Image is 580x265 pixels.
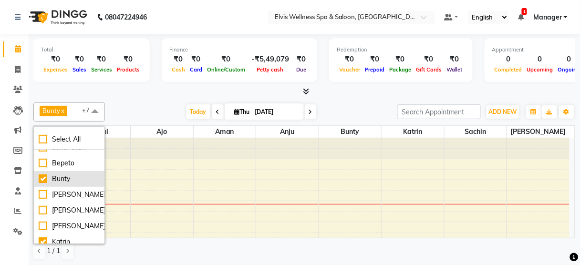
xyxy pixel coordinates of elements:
[114,54,142,65] div: ₹0
[42,107,60,114] span: Bunty
[255,66,286,73] span: Petty cash
[194,126,256,138] span: Aman
[525,66,556,73] span: Upcoming
[89,66,114,73] span: Services
[39,205,100,215] div: [PERSON_NAME]
[387,66,414,73] span: Package
[525,54,556,65] div: 0
[444,54,465,65] div: ₹0
[70,54,89,65] div: ₹0
[414,54,444,65] div: ₹0
[337,66,362,73] span: Voucher
[24,4,90,31] img: logo
[39,174,100,184] div: Bunty
[105,4,147,31] b: 08047224946
[362,54,387,65] div: ₹0
[39,221,100,231] div: [PERSON_NAME]
[169,46,310,54] div: Finance
[362,66,387,73] span: Prepaid
[60,107,64,114] a: x
[256,126,319,138] span: Anju
[169,54,187,65] div: ₹0
[487,105,519,119] button: ADD NEW
[68,126,131,138] span: Rahul
[169,66,187,73] span: Cash
[232,108,252,115] span: Thu
[337,54,362,65] div: ₹0
[41,54,70,65] div: ₹0
[387,54,414,65] div: ₹0
[507,126,570,138] span: [PERSON_NAME]
[39,134,100,144] div: Select All
[47,246,60,256] span: 1 / 1
[34,126,68,136] div: Stylist
[319,126,382,138] span: Bunty
[205,54,248,65] div: ₹0
[205,66,248,73] span: Online/Custom
[382,126,444,138] span: Katrin
[114,66,142,73] span: Products
[39,190,100,200] div: [PERSON_NAME]
[444,66,465,73] span: Wallet
[131,126,193,138] span: Ajo
[248,54,293,65] div: -₹5,49,079
[252,105,300,119] input: 2025-09-04
[337,46,465,54] div: Redemption
[397,104,481,119] input: Search Appointment
[39,237,100,247] div: Katrin
[187,54,205,65] div: ₹0
[294,66,309,73] span: Due
[39,158,100,168] div: Bepeto
[414,66,444,73] span: Gift Cards
[41,46,142,54] div: Total
[89,54,114,65] div: ₹0
[489,108,517,115] span: ADD NEW
[518,13,524,21] a: 1
[70,66,89,73] span: Sales
[522,8,527,15] span: 1
[293,54,310,65] div: ₹0
[492,66,525,73] span: Completed
[41,66,70,73] span: Expenses
[82,106,97,114] span: +7
[492,54,525,65] div: 0
[187,66,205,73] span: Card
[186,104,210,119] span: Today
[445,126,507,138] span: Sachin
[533,12,562,22] span: Manager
